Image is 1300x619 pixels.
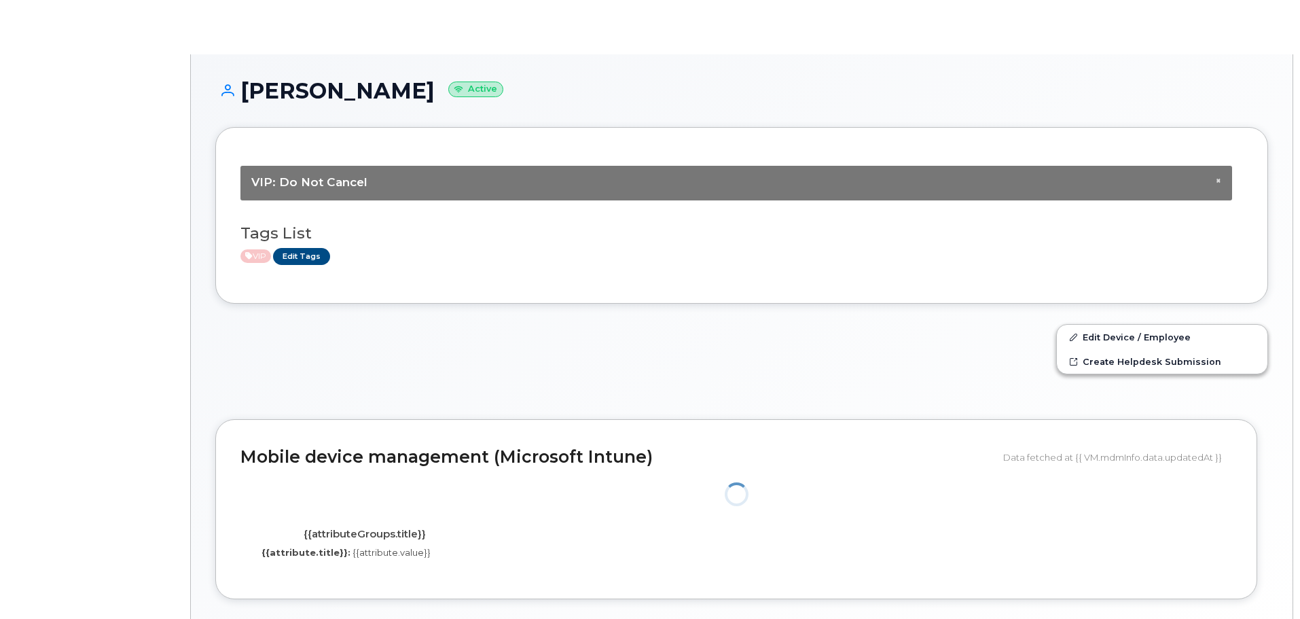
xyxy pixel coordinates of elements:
[240,249,271,263] span: Active
[251,175,367,189] span: VIP: Do Not Cancel
[1003,444,1232,470] div: Data fetched at {{ VM.mdmInfo.data.updatedAt }}
[1057,349,1267,374] a: Create Helpdesk Submission
[1216,177,1221,185] button: Close
[251,529,478,540] h4: {{attributeGroups.title}}
[273,248,330,265] a: Edit Tags
[1216,175,1221,185] span: ×
[240,448,993,467] h2: Mobile device management (Microsoft Intune)
[1057,325,1267,349] a: Edit Device / Employee
[215,79,1268,103] h1: [PERSON_NAME]
[448,82,503,97] small: Active
[353,547,431,558] span: {{attribute.value}}
[261,546,350,559] label: {{attribute.title}}:
[240,225,1243,242] h3: Tags List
